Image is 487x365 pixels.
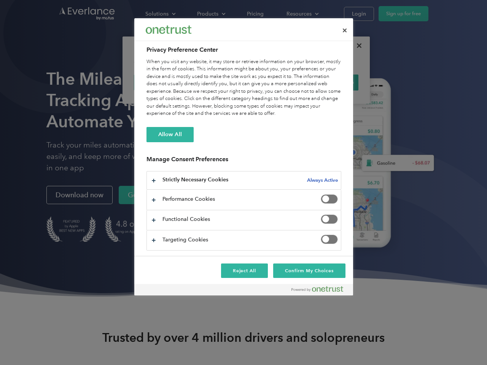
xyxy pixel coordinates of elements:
[146,127,194,142] button: Allow All
[146,58,341,117] div: When you visit any website, it may store or retrieve information on your browser, mostly in the f...
[291,286,343,292] img: Powered by OneTrust Opens in a new Tab
[221,263,268,278] button: Reject All
[291,286,349,295] a: Powered by OneTrust Opens in a new Tab
[273,263,345,278] button: Confirm My Choices
[146,45,341,54] h2: Privacy Preference Center
[134,18,353,295] div: Privacy Preference Center
[146,22,191,37] div: Everlance
[146,25,191,33] img: Everlance
[146,156,341,167] h3: Manage Consent Preferences
[336,22,353,39] button: Close
[134,18,353,295] div: Preference center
